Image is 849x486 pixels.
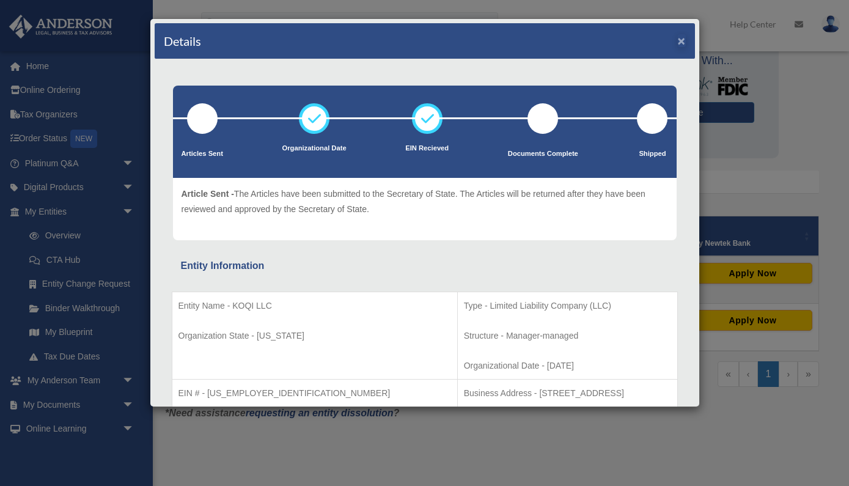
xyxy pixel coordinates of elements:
[178,328,451,344] p: Organization State - [US_STATE]
[464,298,671,314] p: Type - Limited Liability Company (LLC)
[464,328,671,344] p: Structure - Manager-managed
[464,358,671,374] p: Organizational Date - [DATE]
[637,148,667,160] p: Shipped
[178,386,451,401] p: EIN # - [US_EMPLOYER_IDENTIFICATION_NUMBER]
[178,298,451,314] p: Entity Name - KOQI LLC
[464,386,671,401] p: Business Address - [STREET_ADDRESS]
[508,148,578,160] p: Documents Complete
[182,148,223,160] p: Articles Sent
[182,186,668,216] p: The Articles have been submitted to the Secretary of State. The Articles will be returned after t...
[182,189,234,199] span: Article Sent -
[164,32,201,50] h4: Details
[678,34,686,47] button: ×
[282,142,347,155] p: Organizational Date
[405,142,449,155] p: EIN Recieved
[181,257,669,274] div: Entity Information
